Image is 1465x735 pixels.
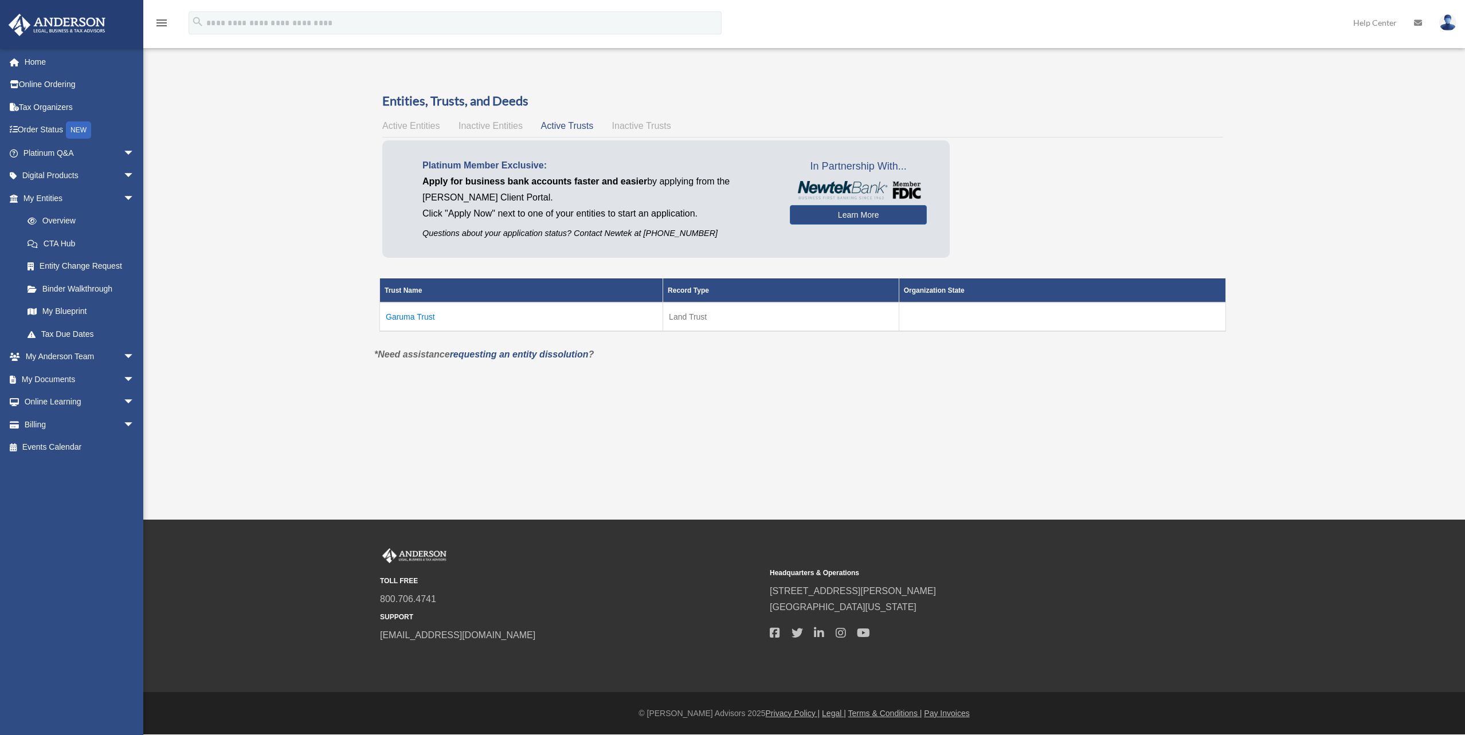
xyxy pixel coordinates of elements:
a: Binder Walkthrough [16,277,146,300]
span: arrow_drop_down [123,391,146,414]
a: [STREET_ADDRESS][PERSON_NAME] [770,586,936,596]
a: Privacy Policy | [766,709,820,718]
a: [EMAIL_ADDRESS][DOMAIN_NAME] [380,630,535,640]
a: Order StatusNEW [8,119,152,142]
a: Tax Due Dates [16,323,146,345]
span: arrow_drop_down [123,187,146,210]
span: Active Trusts [541,121,594,131]
a: Legal | [822,709,846,718]
a: requesting an entity dissolution [450,349,589,359]
em: *Need assistance ? [374,349,594,359]
span: arrow_drop_down [123,142,146,165]
a: My Anderson Teamarrow_drop_down [8,345,152,368]
i: search [191,15,204,28]
span: Inactive Entities [459,121,523,131]
a: Online Ordering [8,73,152,96]
small: SUPPORT [380,611,762,623]
p: Click "Apply Now" next to one of your entities to start an application. [422,206,773,222]
a: Overview [16,210,140,233]
a: [GEOGRAPHIC_DATA][US_STATE] [770,602,916,612]
a: 800.706.4741 [380,594,436,604]
p: Questions about your application status? Contact Newtek at [PHONE_NUMBER] [422,226,773,241]
i: menu [155,16,169,30]
span: Active Entities [382,121,440,131]
a: My Blueprint [16,300,146,323]
span: Inactive Trusts [612,121,671,131]
span: Apply for business bank accounts faster and easier [422,176,647,186]
a: Platinum Q&Aarrow_drop_down [8,142,152,164]
a: Digital Productsarrow_drop_down [8,164,152,187]
a: Entity Change Request [16,255,146,278]
h3: Entities, Trusts, and Deeds [382,92,1223,110]
p: Platinum Member Exclusive: [422,158,773,174]
a: Online Learningarrow_drop_down [8,391,152,414]
th: Organization State [899,278,1225,302]
a: CTA Hub [16,232,146,255]
small: TOLL FREE [380,575,762,587]
span: arrow_drop_down [123,368,146,391]
a: Events Calendar [8,436,152,459]
a: Home [8,50,152,73]
img: Anderson Advisors Platinum Portal [5,14,109,36]
p: by applying from the [PERSON_NAME] Client Portal. [422,174,773,206]
a: Billingarrow_drop_down [8,413,152,436]
span: arrow_drop_down [123,345,146,369]
div: © [PERSON_NAME] Advisors 2025 [143,706,1465,721]
small: Headquarters & Operations [770,567,1151,579]
span: arrow_drop_down [123,164,146,188]
img: Anderson Advisors Platinum Portal [380,548,449,563]
td: Garuma Trust [380,302,663,331]
img: User Pic [1439,14,1456,31]
a: Terms & Conditions | [848,709,922,718]
a: My Documentsarrow_drop_down [8,368,152,391]
a: My Entitiesarrow_drop_down [8,187,146,210]
div: NEW [66,121,91,139]
img: NewtekBankLogoSM.png [796,181,921,199]
td: Land Trust [663,302,899,331]
a: Tax Organizers [8,96,152,119]
a: menu [155,20,169,30]
span: In Partnership With... [790,158,927,176]
th: Record Type [663,278,899,302]
a: Learn More [790,205,927,225]
a: Pay Invoices [924,709,969,718]
th: Trust Name [380,278,663,302]
span: arrow_drop_down [123,413,146,437]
